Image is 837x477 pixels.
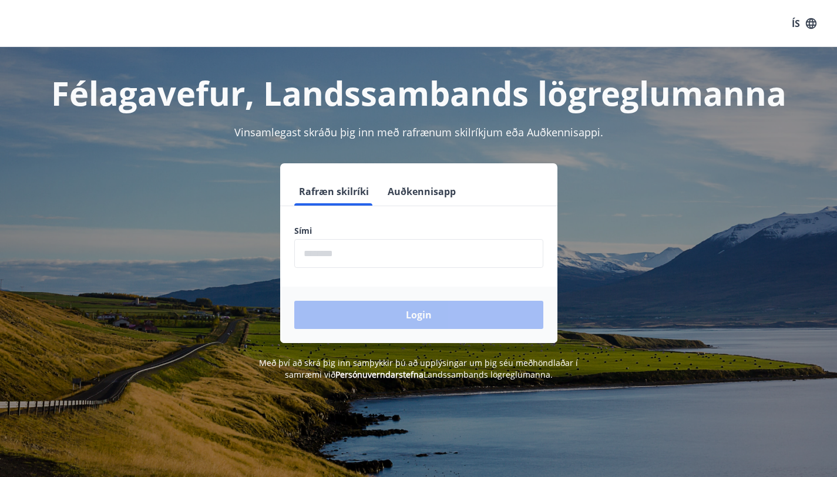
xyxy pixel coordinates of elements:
[785,13,823,34] button: ÍS
[383,177,460,206] button: Auðkennisapp
[294,225,543,237] label: Sími
[259,357,578,380] span: Með því að skrá þig inn samþykkir þú að upplýsingar um þig séu meðhöndlaðar í samræmi við Landssa...
[234,125,603,139] span: Vinsamlegast skráðu þig inn með rafrænum skilríkjum eða Auðkennisappi.
[294,177,374,206] button: Rafræn skilríki
[335,369,423,380] a: Persónuverndarstefna
[14,70,823,115] h1: Félagavefur, Landssambands lögreglumanna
